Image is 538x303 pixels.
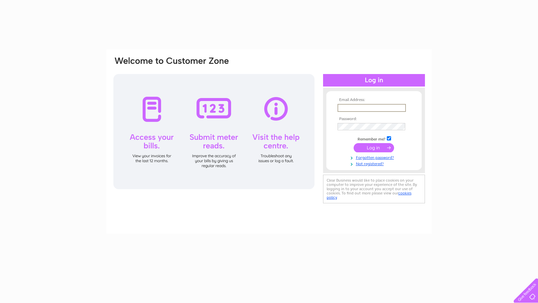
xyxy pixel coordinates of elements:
[327,191,411,200] a: cookies policy
[336,98,412,102] th: Email Address:
[338,154,412,160] a: Forgotten password?
[336,135,412,142] td: Remember me?
[336,117,412,121] th: Password:
[338,160,412,166] a: Not registered?
[323,175,425,203] div: Clear Business would like to place cookies on your computer to improve your experience of the sit...
[354,143,394,152] input: Submit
